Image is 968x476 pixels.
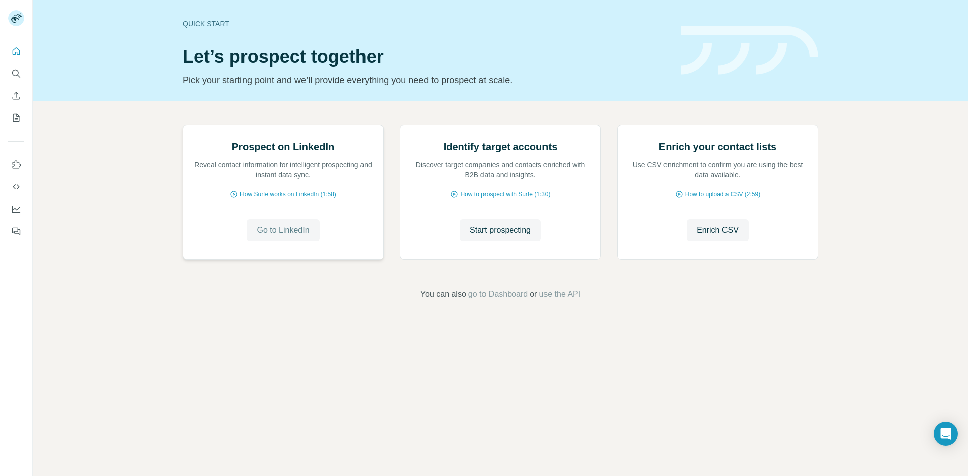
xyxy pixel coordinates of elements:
div: Quick start [183,19,669,29]
span: Go to LinkedIn [257,224,309,236]
h2: Enrich your contact lists [659,140,776,154]
button: Go to LinkedIn [247,219,319,241]
span: You can also [420,288,466,300]
span: Enrich CSV [697,224,739,236]
span: How to prospect with Surfe (1:30) [460,190,550,199]
p: Pick your starting point and we’ll provide everything you need to prospect at scale. [183,73,669,87]
button: Quick start [8,42,24,60]
button: Feedback [8,222,24,240]
button: My lists [8,109,24,127]
div: Open Intercom Messenger [934,422,958,446]
button: go to Dashboard [468,288,528,300]
p: Reveal contact information for intelligent prospecting and instant data sync. [193,160,373,180]
span: or [530,288,537,300]
button: Dashboard [8,200,24,218]
img: banner [681,26,818,75]
button: Use Surfe API [8,178,24,196]
h2: Identify target accounts [444,140,558,154]
h2: Prospect on LinkedIn [232,140,334,154]
h1: Let’s prospect together [183,47,669,67]
button: Start prospecting [460,219,541,241]
button: Enrich CSV [687,219,749,241]
p: Use CSV enrichment to confirm you are using the best data available. [628,160,808,180]
span: How Surfe works on LinkedIn (1:58) [240,190,336,199]
button: use the API [539,288,580,300]
span: How to upload a CSV (2:59) [685,190,760,199]
p: Discover target companies and contacts enriched with B2B data and insights. [410,160,590,180]
button: Enrich CSV [8,87,24,105]
button: Search [8,64,24,83]
button: Use Surfe on LinkedIn [8,156,24,174]
span: Start prospecting [470,224,531,236]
